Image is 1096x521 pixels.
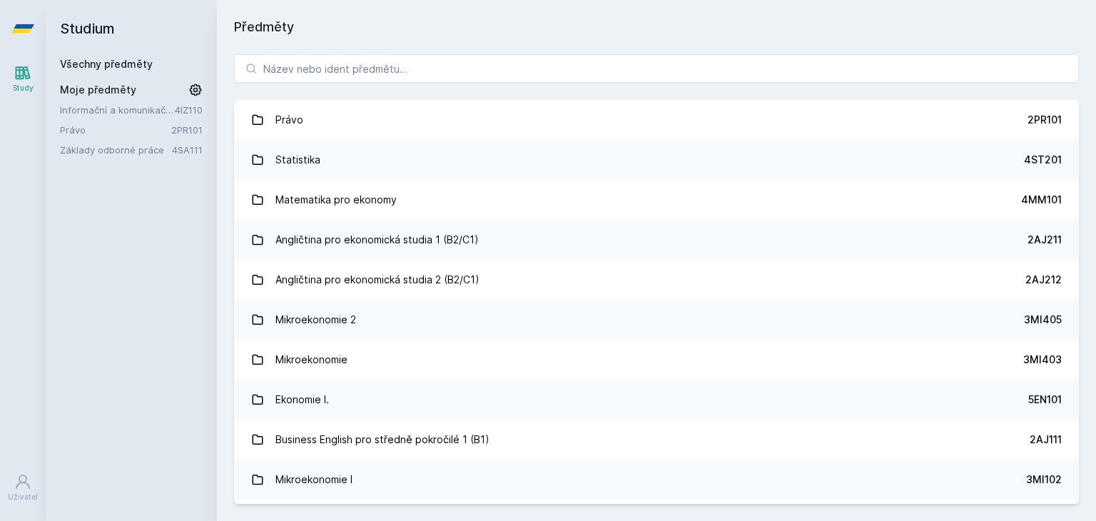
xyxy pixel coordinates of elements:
[234,140,1079,180] a: Statistika 4ST201
[234,100,1079,140] a: Právo 2PR101
[1024,313,1062,327] div: 3MI405
[60,143,172,157] a: Základy odborné práce
[60,103,175,117] a: Informační a komunikační technologie
[1021,193,1062,207] div: 4MM101
[3,57,43,101] a: Study
[1030,433,1062,447] div: 2AJ111
[234,180,1079,220] a: Matematika pro ekonomy 4MM101
[172,144,203,156] a: 4SA111
[275,186,397,214] div: Matematika pro ekonomy
[175,104,203,116] a: 4IZ110
[1023,353,1062,367] div: 3MI403
[1025,273,1062,287] div: 2AJ212
[171,124,203,136] a: 2PR101
[1027,233,1062,247] div: 2AJ211
[234,380,1079,420] a: Ekonomie I. 5EN101
[234,460,1079,500] a: Mikroekonomie I 3MI102
[1028,393,1062,407] div: 5EN101
[275,226,479,254] div: Angličtina pro ekonomická studia 1 (B2/C1)
[60,83,136,97] span: Moje předměty
[234,260,1079,300] a: Angličtina pro ekonomická studia 2 (B2/C1) 2AJ212
[60,123,171,137] a: Právo
[1027,113,1062,127] div: 2PR101
[1024,153,1062,167] div: 4ST201
[1026,472,1062,487] div: 3MI102
[275,385,329,414] div: Ekonomie I.
[234,220,1079,260] a: Angličtina pro ekonomická studia 1 (B2/C1) 2AJ211
[3,466,43,510] a: Uživatel
[234,340,1079,380] a: Mikroekonomie 3MI403
[60,58,153,70] a: Všechny předměty
[234,300,1079,340] a: Mikroekonomie 2 3MI405
[234,17,1079,37] h1: Předměty
[8,492,38,502] div: Uživatel
[275,106,303,134] div: Právo
[275,345,347,374] div: Mikroekonomie
[275,425,489,454] div: Business English pro středně pokročilé 1 (B1)
[275,305,356,334] div: Mikroekonomie 2
[275,465,352,494] div: Mikroekonomie I
[234,420,1079,460] a: Business English pro středně pokročilé 1 (B1) 2AJ111
[275,265,479,294] div: Angličtina pro ekonomická studia 2 (B2/C1)
[234,54,1079,83] input: Název nebo ident předmětu…
[275,146,320,174] div: Statistika
[13,83,34,93] div: Study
